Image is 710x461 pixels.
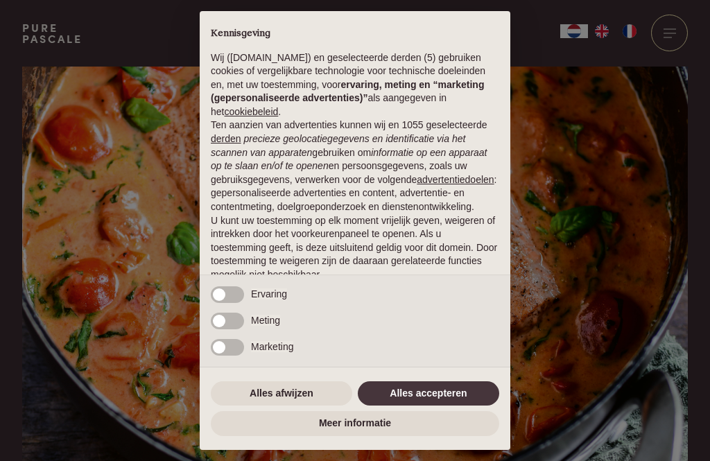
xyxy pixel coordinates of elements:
[211,119,499,214] p: Ten aanzien van advertenties kunnen wij en 1055 geselecteerde gebruiken om en persoonsgegevens, z...
[211,51,499,119] p: Wij ([DOMAIN_NAME]) en geselecteerde derden (5) gebruiken cookies of vergelijkbare technologie vo...
[211,79,484,104] strong: ervaring, meting en “marketing (gepersonaliseerde advertenties)”
[251,341,293,352] span: Marketing
[224,106,278,117] a: cookiebeleid
[417,173,494,187] button: advertentiedoelen
[358,381,499,406] button: Alles accepteren
[211,147,487,172] em: informatie op een apparaat op te slaan en/of te openen
[211,28,499,40] h2: Kennisgeving
[211,411,499,436] button: Meer informatie
[211,133,465,158] em: precieze geolocatiegegevens en identificatie via het scannen van apparaten
[211,381,352,406] button: Alles afwijzen
[251,288,287,299] span: Ervaring
[211,132,241,146] button: derden
[251,315,280,326] span: Meting
[211,214,499,282] p: U kunt uw toestemming op elk moment vrijelijk geven, weigeren of intrekken door het voorkeurenpan...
